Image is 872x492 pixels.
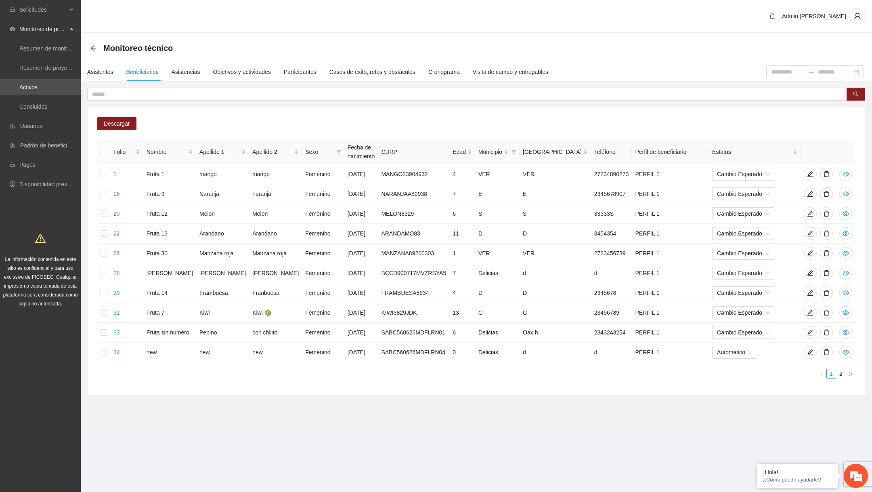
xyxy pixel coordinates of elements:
[4,221,154,249] textarea: Escriba su mensaje y pulse “Intro”
[591,164,632,184] td: 27234890273
[336,149,341,154] span: filter
[475,204,520,224] td: S
[378,164,449,184] td: MANGO23904932
[449,283,475,303] td: 4
[143,204,196,224] td: Fruta 12
[520,343,591,362] td: d
[344,164,378,184] td: [DATE]
[632,140,709,164] th: Perfil de beneficiario
[110,140,143,164] th: Folio
[840,329,852,336] span: eye
[853,91,859,98] span: search
[717,227,769,240] span: Cambio Esperado
[172,67,200,76] div: Asistencias
[305,147,333,156] span: Sexo
[19,65,106,71] a: Resumen de proyectos aprobados
[19,45,78,52] a: Resumen de monitoreo
[378,343,449,362] td: SABC560626MDFLRN04
[302,184,344,204] td: Femenino
[840,270,852,276] span: eye
[632,184,709,204] td: PERFIL 1
[840,250,852,257] span: eye
[804,207,817,220] button: edit
[804,247,817,260] button: edit
[344,323,378,343] td: [DATE]
[113,349,120,355] a: 34
[20,142,80,149] a: Padrón de beneficiarios
[804,171,816,177] span: edit
[196,323,249,343] td: Pepino
[302,323,344,343] td: Femenino
[113,230,120,237] a: 22
[632,303,709,323] td: PERFIL 1
[840,191,852,197] span: eye
[475,184,520,204] td: E
[90,45,97,52] div: Back
[840,309,852,316] span: eye
[302,343,344,362] td: Femenino
[839,207,852,220] button: eye
[378,323,449,343] td: SABC560626MDFLRN01
[820,346,833,359] button: delete
[344,263,378,283] td: [DATE]
[143,283,196,303] td: Fruta 14
[196,204,249,224] td: Melon
[249,224,302,244] td: Arandano
[839,187,852,200] button: eye
[839,286,852,299] button: eye
[132,4,152,23] div: Minimizar ventana de chat en vivo
[335,146,343,158] span: filter
[520,140,591,164] th: Colonia
[817,369,826,378] button: left
[804,270,816,276] span: edit
[804,286,817,299] button: edit
[808,69,815,75] span: to
[817,369,826,378] li: Previous Page
[302,164,344,184] td: Femenino
[820,270,832,276] span: delete
[520,224,591,244] td: D
[478,147,502,156] span: Municipio
[475,244,520,263] td: VER
[199,147,240,156] span: Apellido 1
[143,140,196,164] th: Nombre
[820,168,833,181] button: delete
[820,250,832,257] span: delete
[820,210,832,217] span: delete
[143,184,196,204] td: Fruta 9
[344,283,378,303] td: [DATE]
[344,184,378,204] td: [DATE]
[717,307,769,319] span: Cambio Esperado
[473,67,548,76] div: Visita de campo y entregables
[196,303,249,323] td: Kiwi
[249,263,302,283] td: [PERSON_NAME]
[196,184,249,204] td: Naranja
[344,244,378,263] td: [DATE]
[35,233,46,244] span: warning
[827,369,836,378] a: 1
[113,191,120,197] a: 16
[449,343,475,362] td: 0
[850,13,865,20] span: user
[804,250,816,257] span: edit
[475,164,520,184] td: VER
[804,210,816,217] span: edit
[591,343,632,362] td: d
[143,164,196,184] td: Fruta 1
[520,303,591,323] td: G
[196,343,249,362] td: new
[475,263,520,283] td: Delicias
[378,303,449,323] td: KIWI3829JDK
[804,187,817,200] button: edit
[820,326,833,339] button: delete
[213,67,271,76] div: Objetivos y actividades
[839,306,852,319] button: eye
[511,149,516,154] span: filter
[10,7,15,13] span: inbox
[113,270,120,276] a: 28
[143,244,196,263] td: Fruta 30
[820,171,832,177] span: delete
[113,290,120,296] a: 30
[449,303,475,323] td: 13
